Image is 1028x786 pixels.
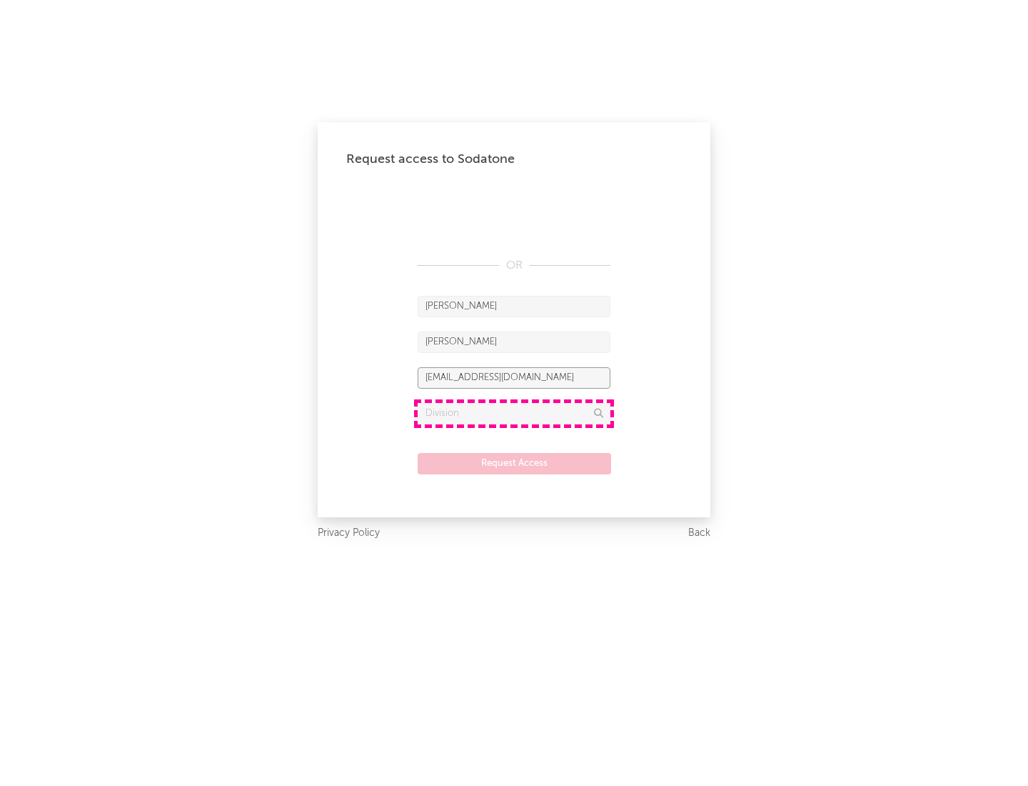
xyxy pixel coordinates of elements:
[688,524,710,542] a: Back
[318,524,380,542] a: Privacy Policy
[418,296,610,317] input: First Name
[418,453,611,474] button: Request Access
[418,257,610,274] div: OR
[418,367,610,389] input: Email
[418,403,610,424] input: Division
[418,332,610,353] input: Last Name
[346,151,682,168] div: Request access to Sodatone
